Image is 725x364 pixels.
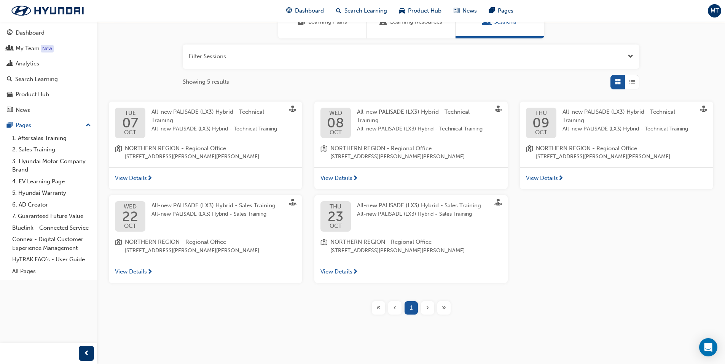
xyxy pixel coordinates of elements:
span: next-icon [352,269,358,276]
a: View Details [109,167,302,189]
span: All-new PALISADE (LX3) Hybrid - Technical Training [562,108,675,124]
a: News [3,103,94,117]
button: Last page [436,301,452,315]
div: Dashboard [16,29,45,37]
button: WED08OCTAll-new PALISADE (LX3) Hybrid - Technical TrainingAll-new PALISADE (LX3) Hybrid - Technic... [314,102,508,189]
a: Search Learning [3,72,94,86]
span: [STREET_ADDRESS][PERSON_NAME][PERSON_NAME] [125,246,259,255]
img: Trak [4,3,91,19]
a: Analytics [3,57,94,71]
a: Connex - Digital Customer Experience Management [9,234,94,254]
span: location-icon [115,238,122,255]
div: Search Learning [15,75,58,84]
span: sessionType_FACE_TO_FACE-icon [289,199,296,208]
span: location-icon [526,144,533,161]
span: NORTHERN REGION - Regional Office [125,238,259,246]
div: Product Hub [16,90,49,99]
button: First page [370,301,387,315]
span: location-icon [115,144,122,161]
span: › [426,304,429,312]
a: View Details [314,261,508,283]
a: location-iconNORTHERN REGION - Regional Office[STREET_ADDRESS][PERSON_NAME][PERSON_NAME] [320,238,502,255]
span: location-icon [320,144,327,161]
a: 3. Hyundai Motor Company Brand [9,156,94,176]
span: 07 [122,116,138,130]
a: View Details [314,167,508,189]
span: TUE [122,110,138,116]
span: 1 [410,304,413,312]
span: News [462,6,477,15]
span: Dashboard [295,6,324,15]
span: next-icon [147,175,153,182]
span: View Details [320,267,352,276]
span: THU [532,110,550,116]
a: news-iconNews [448,3,483,19]
button: Pages [3,118,94,132]
span: Learning Plans [298,17,305,26]
span: search-icon [336,6,341,16]
span: Sessions [483,17,491,26]
span: search-icon [7,76,12,83]
div: Tooltip anchor [41,45,54,52]
a: guage-iconDashboard [280,3,330,19]
a: 1. Aftersales Training [9,132,94,144]
span: sessionType_FACE_TO_FACE-icon [495,106,502,114]
a: SessionsSessions [456,5,544,38]
div: Pages [16,121,31,130]
span: View Details [115,174,147,183]
a: All Pages [9,265,94,277]
span: OCT [122,130,138,135]
span: pages-icon [489,6,495,16]
span: Learning Resources [379,17,387,26]
a: THU09OCTAll-new PALISADE (LX3) Hybrid - Technical TrainingAll-new PALISADE (LX3) Hybrid - Technic... [526,108,707,138]
a: 2. Sales Training [9,144,94,156]
span: prev-icon [84,349,89,358]
a: Bluelink - Connected Service [9,222,94,234]
span: List [629,78,635,86]
span: WED [122,204,138,210]
span: THU [328,204,343,210]
a: View Details [109,261,302,283]
span: All-new PALISADE (LX3) Hybrid - Sales Training [151,202,276,209]
a: search-iconSearch Learning [330,3,393,19]
span: [STREET_ADDRESS][PERSON_NAME][PERSON_NAME] [536,153,670,161]
span: Product Hub [408,6,441,15]
span: OCT [328,223,343,229]
span: All-new PALISADE (LX3) Hybrid - Sales Training [357,202,481,209]
span: NORTHERN REGION - Regional Office [125,144,259,153]
a: THU23OCTAll-new PALISADE (LX3) Hybrid - Sales TrainingAll-new PALISADE (LX3) Hybrid - Sales Training [320,201,502,232]
button: Next page [419,301,436,315]
span: View Details [115,267,147,276]
span: OCT [532,130,550,135]
span: View Details [526,174,558,183]
span: All-new PALISADE (LX3) Hybrid - Technical Training [151,125,284,134]
a: location-iconNORTHERN REGION - Regional Office[STREET_ADDRESS][PERSON_NAME][PERSON_NAME] [526,144,707,161]
span: [STREET_ADDRESS][PERSON_NAME][PERSON_NAME] [125,153,259,161]
span: pages-icon [7,122,13,129]
span: OCT [327,130,344,135]
span: [STREET_ADDRESS][PERSON_NAME][PERSON_NAME] [330,153,465,161]
span: MT [711,6,719,15]
span: Pages [498,6,513,15]
div: Analytics [16,59,39,68]
button: MT [708,4,721,17]
span: NORTHERN REGION - Regional Office [536,144,670,153]
button: Open the filter [628,52,633,61]
span: ‹ [394,304,396,312]
span: « [376,304,381,312]
a: HyTRAK FAQ's - User Guide [9,254,94,265]
a: TUE07OCTAll-new PALISADE (LX3) Hybrid - Technical TrainingAll-new PALISADE (LX3) Hybrid - Technic... [115,108,296,138]
span: Grid [615,78,621,86]
span: news-icon [7,107,13,114]
button: DashboardMy TeamAnalyticsSearch LearningProduct HubNews [3,24,94,118]
a: location-iconNORTHERN REGION - Regional Office[STREET_ADDRESS][PERSON_NAME][PERSON_NAME] [115,144,296,161]
span: Showing 5 results [183,78,229,86]
a: location-iconNORTHERN REGION - Regional Office[STREET_ADDRESS][PERSON_NAME][PERSON_NAME] [115,238,296,255]
span: car-icon [399,6,405,16]
a: location-iconNORTHERN REGION - Regional Office[STREET_ADDRESS][PERSON_NAME][PERSON_NAME] [320,144,502,161]
span: 23 [328,210,343,223]
a: WED08OCTAll-new PALISADE (LX3) Hybrid - Technical TrainingAll-new PALISADE (LX3) Hybrid - Technic... [320,108,502,138]
span: next-icon [147,269,153,276]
